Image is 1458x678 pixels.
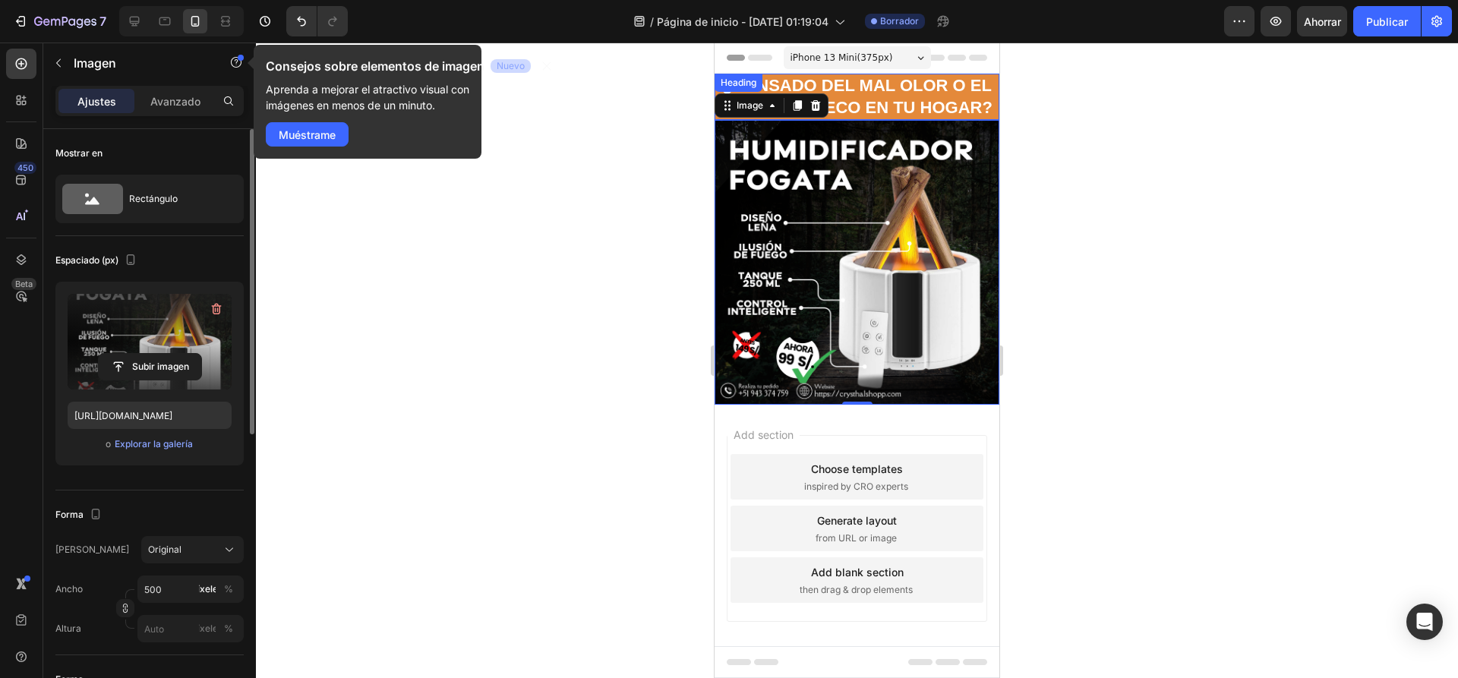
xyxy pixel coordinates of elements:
[148,544,181,555] font: Original
[17,162,33,173] font: 450
[6,6,113,36] button: 7
[141,536,244,563] button: Original
[1406,604,1443,640] div: Abrir Intercom Messenger
[77,95,116,108] font: Ajustes
[55,623,81,634] font: Altura
[219,620,238,638] button: píxeles
[192,623,222,634] font: píxeles
[1304,15,1341,28] font: Ahorrar
[98,353,202,380] button: Subir imagen
[74,54,203,72] p: Imagen
[55,147,103,159] font: Mostrar en
[880,15,919,27] font: Borrador
[99,14,106,29] font: 7
[55,509,84,520] font: Forma
[115,438,193,449] font: Explorar la galería
[286,6,348,36] div: Deshacer/Rehacer
[68,402,232,429] input: https://ejemplo.com/imagen.jpg
[129,193,178,204] font: Rectángulo
[1297,6,1347,36] button: Ahorrar
[1353,6,1421,36] button: Publicar
[55,254,118,266] font: Espaciado (px)
[137,615,244,642] input: píxeles%
[715,43,999,678] iframe: Área de diseño
[192,583,222,594] font: píxeles
[198,580,216,598] button: %
[114,437,194,452] button: Explorar la galería
[1366,15,1408,28] font: Publicar
[55,544,129,555] font: [PERSON_NAME]
[657,15,828,28] font: Página de inicio - [DATE] 01:19:04
[74,55,116,71] font: Imagen
[650,15,654,28] font: /
[198,620,216,638] button: %
[150,95,200,108] font: Avanzado
[137,576,244,603] input: píxeles%
[219,580,238,598] button: píxeles
[224,623,233,634] font: %
[55,583,83,594] font: Ancho
[224,583,233,594] font: %
[15,279,33,289] font: Beta
[106,438,111,449] font: o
